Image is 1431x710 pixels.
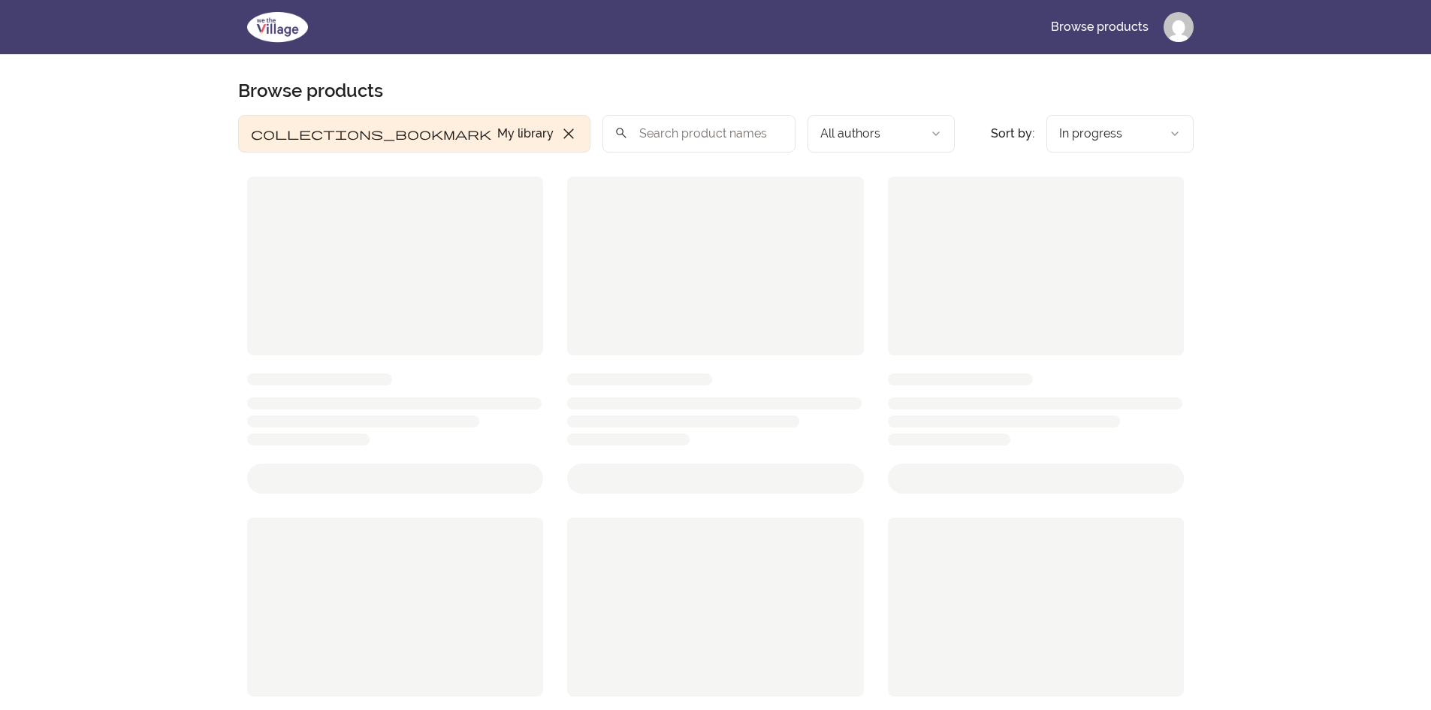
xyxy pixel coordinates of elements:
[1046,115,1194,153] button: Product sort options
[602,115,796,153] input: Search product names
[614,122,628,144] span: search
[1039,9,1194,45] nav: Main
[560,125,578,143] span: close
[238,115,590,153] button: Filter by My library
[238,9,317,45] img: We The Village logo
[1164,12,1194,42] img: Profile image for Graham Pergande
[1039,9,1161,45] a: Browse products
[808,115,955,153] button: Filter by author
[238,79,383,103] h1: Browse products
[991,126,1034,140] span: Sort by:
[251,125,491,143] span: collections_bookmark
